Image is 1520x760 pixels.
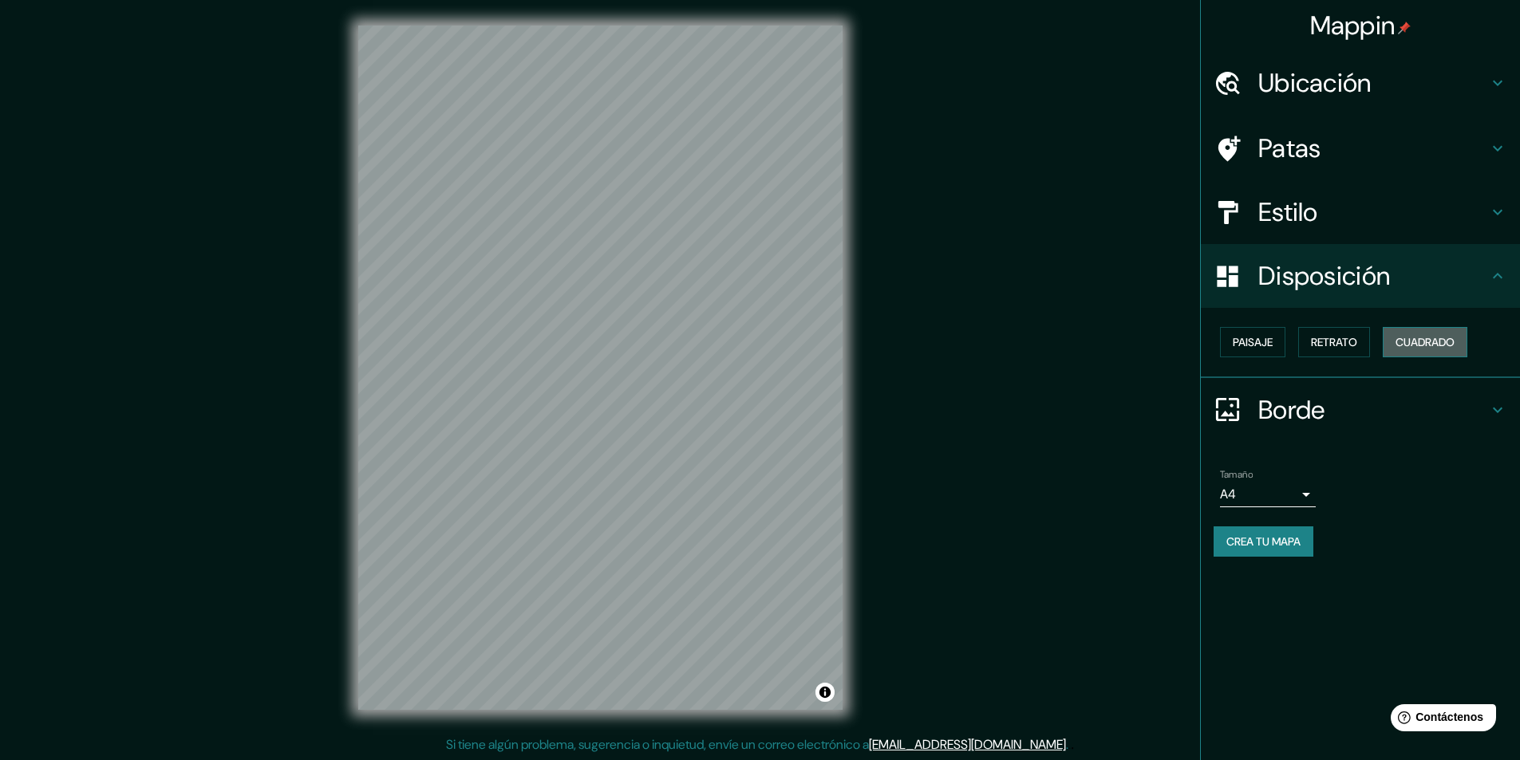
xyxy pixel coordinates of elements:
[1258,66,1372,100] font: Ubicación
[1201,51,1520,115] div: Ubicación
[1066,736,1068,753] font: .
[1398,22,1411,34] img: pin-icon.png
[1233,335,1273,349] font: Paisaje
[1258,259,1390,293] font: Disposición
[1220,468,1253,481] font: Tamaño
[1310,9,1396,42] font: Mappin
[1214,526,1313,557] button: Crea tu mapa
[1201,244,1520,308] div: Disposición
[869,736,1066,753] a: [EMAIL_ADDRESS][DOMAIN_NAME]
[1258,195,1318,229] font: Estilo
[1201,378,1520,442] div: Borde
[358,26,843,710] canvas: Mapa
[1383,327,1467,357] button: Cuadrado
[1201,180,1520,244] div: Estilo
[1298,327,1370,357] button: Retrato
[1220,486,1236,502] font: A4
[1258,393,1325,427] font: Borde
[1220,482,1316,507] div: A4
[1201,116,1520,180] div: Patas
[1258,132,1321,165] font: Patas
[1378,698,1502,742] iframe: Lanzador de widgets de ayuda
[1068,735,1071,753] font: .
[1311,335,1357,349] font: Retrato
[446,736,869,753] font: Si tiene algún problema, sugerencia o inquietud, envíe un correo electrónico a
[1220,327,1285,357] button: Paisaje
[1071,735,1074,753] font: .
[815,683,835,702] button: Activar o desactivar atribución
[1396,335,1455,349] font: Cuadrado
[1226,534,1301,549] font: Crea tu mapa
